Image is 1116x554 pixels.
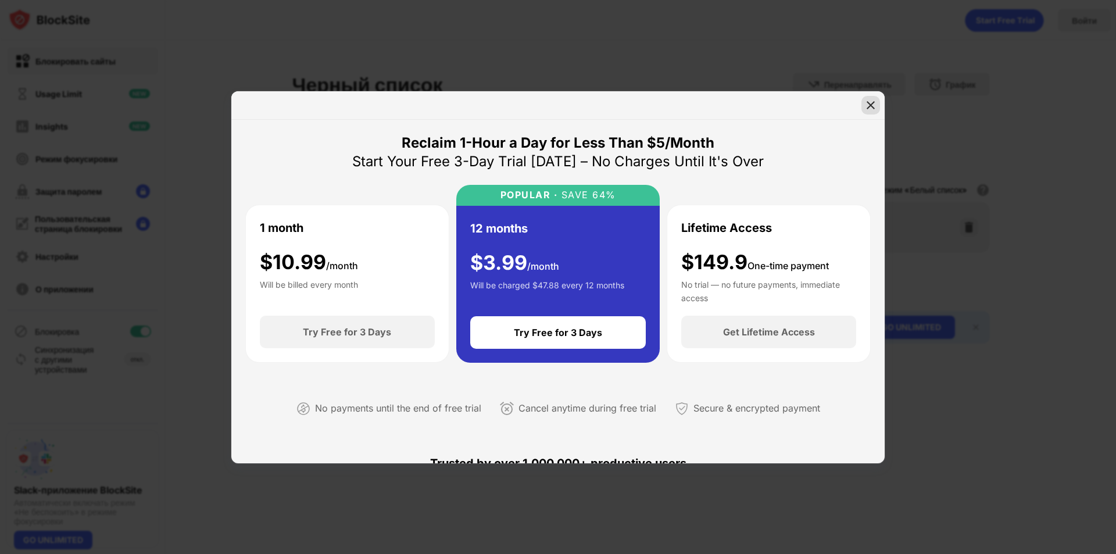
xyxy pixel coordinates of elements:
div: No payments until the end of free trial [315,400,481,417]
div: $149.9 [681,251,829,274]
div: Start Your Free 3-Day Trial [DATE] – No Charges Until It's Over [352,152,764,171]
div: Get Lifetime Access [723,326,815,338]
div: Lifetime Access [681,219,772,237]
div: Will be billed every month [260,278,358,302]
div: Try Free for 3 Days [303,326,391,338]
img: cancel-anytime [500,402,514,416]
div: POPULAR · [500,190,558,201]
div: 12 months [470,220,528,237]
div: Trusted by over 1,000,000+ productive users [245,435,871,491]
img: not-paying [296,402,310,416]
span: /month [326,260,358,271]
span: One-time payment [747,260,829,271]
div: $ 3.99 [470,251,559,275]
img: secured-payment [675,402,689,416]
div: Reclaim 1-Hour a Day for Less Than $5/Month [402,134,714,152]
div: Will be charged $47.88 every 12 months [470,279,624,302]
div: No trial — no future payments, immediate access [681,278,856,302]
span: /month [527,260,559,272]
div: Secure & encrypted payment [693,400,820,417]
div: $ 10.99 [260,251,358,274]
div: 1 month [260,219,303,237]
div: SAVE 64% [557,190,616,201]
div: Cancel anytime during free trial [518,400,656,417]
div: Try Free for 3 Days [514,327,602,338]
